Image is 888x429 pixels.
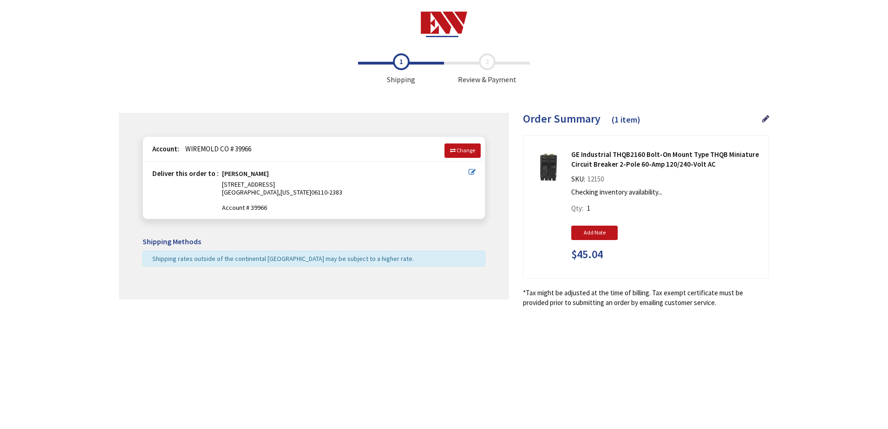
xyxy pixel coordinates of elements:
span: $45.04 [571,248,603,260]
span: Shipping [358,53,444,85]
strong: Deliver this order to : [152,169,219,178]
strong: GE Industrial THQB2160 Bolt-On Mount Type THQB Miniature Circuit Breaker 2-Pole 60-Amp 120/240-Vo... [571,149,762,169]
: *Tax might be adjusted at the time of billing. Tax exempt certificate must be provided prior to s... [523,288,769,308]
span: Qty [571,204,582,213]
span: [US_STATE] [281,188,311,196]
span: (1 item) [612,114,640,125]
p: Checking inventory availability... [571,187,757,197]
strong: [PERSON_NAME] [222,170,269,181]
strong: Account: [152,144,179,153]
span: Change [457,147,475,154]
div: SKU: [571,174,606,187]
span: WIREMOLD CO # 39966 [181,144,251,153]
img: GE Industrial THQB2160 Bolt-On Mount Type THQB Miniature Circuit Breaker 2-Pole 60-Amp 120/240-Vo... [534,153,563,182]
span: Review & Payment [444,53,530,85]
span: Account # 39966 [222,204,469,212]
span: Shipping rates outside of the continental [GEOGRAPHIC_DATA] may be subject to a higher rate. [152,254,414,263]
span: 1 [587,204,590,213]
a: Change [444,143,481,157]
h5: Shipping Methods [143,238,485,246]
span: [STREET_ADDRESS] [222,180,275,188]
img: Electrical Wholesalers, Inc. [421,12,468,37]
span: 06110-2383 [311,188,342,196]
span: Order Summary [523,111,601,126]
span: [GEOGRAPHIC_DATA], [222,188,281,196]
span: 12150 [585,175,606,183]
